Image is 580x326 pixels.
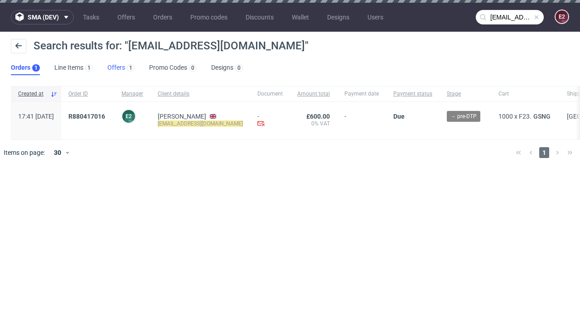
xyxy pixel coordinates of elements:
a: Orders [148,10,178,24]
span: F23. [519,113,532,120]
div: - [257,113,283,129]
a: Tasks [77,10,105,24]
span: Payment date [344,90,379,98]
span: - [344,113,379,129]
a: Orders1 [11,61,40,75]
a: Users [362,10,389,24]
span: Items on page: [4,148,45,157]
span: 17:41 [DATE] [18,113,54,120]
div: 0 [237,65,241,71]
a: Designs [322,10,355,24]
a: [PERSON_NAME] [158,113,206,120]
span: Created at [18,90,47,98]
span: 0% VAT [297,120,330,127]
span: £600.00 [306,113,330,120]
a: Offers [112,10,140,24]
span: Client details [158,90,243,98]
div: 0 [191,65,194,71]
a: Offers1 [107,61,135,75]
button: sma (dev) [11,10,74,24]
div: 30 [48,146,65,159]
a: R880417016 [68,113,107,120]
a: Line Items1 [54,61,93,75]
span: Manager [121,90,143,98]
div: 1 [34,65,38,71]
div: 1 [87,65,91,71]
span: Cart [498,90,552,98]
div: x [498,113,552,120]
span: 1000 [498,113,513,120]
mark: [EMAIL_ADDRESS][DOMAIN_NAME] [158,120,243,127]
span: Order ID [68,90,107,98]
a: GSNG [532,113,552,120]
span: Amount total [297,90,330,98]
a: Discounts [240,10,279,24]
span: Due [393,113,405,120]
figcaption: e2 [556,10,568,23]
span: Search results for: "[EMAIL_ADDRESS][DOMAIN_NAME]" [34,39,309,52]
span: Document [257,90,283,98]
a: Wallet [286,10,314,24]
a: Promo Codes0 [149,61,197,75]
span: Stage [447,90,484,98]
span: sma (dev) [28,14,59,20]
a: Promo codes [185,10,233,24]
figcaption: e2 [122,110,135,123]
span: 1 [539,147,549,158]
a: Designs0 [211,61,243,75]
span: → pre-DTP [450,112,477,120]
span: R880417016 [68,113,105,120]
span: Payment status [393,90,432,98]
div: 1 [129,65,132,71]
